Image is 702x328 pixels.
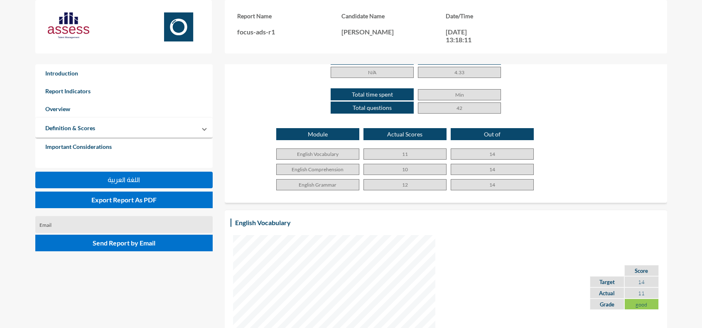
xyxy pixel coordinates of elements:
p: 14 [451,164,534,175]
p: [DATE] 13:18:11 [446,28,483,44]
span: اللغة العربية [108,176,140,183]
img: AssessLogoo.svg [48,12,89,39]
p: [PERSON_NAME] [341,28,446,36]
p: focus-ads-r1 [237,28,341,36]
span: Send Report by Email [93,239,155,247]
a: Report Indicators [35,82,213,100]
img: Focus.svg [158,12,199,41]
mat-expansion-panel-header: Definition & Scores [35,118,213,138]
p: 10 [363,164,447,175]
p: Target [590,276,624,287]
p: English Comprehension [276,164,359,175]
p: Total time spent [331,88,414,100]
h3: Candidate Name [341,12,446,19]
p: 14 [451,179,534,190]
a: Introduction [35,64,213,82]
a: Important Considerations [35,138,213,155]
a: Overview [35,100,213,118]
p: Actual [590,287,624,299]
div: English Vocabulary [233,216,293,228]
p: N/A [331,67,414,78]
p: English Grammar [276,179,359,190]
p: Actual Scores [363,128,447,140]
p: Out of [451,128,534,140]
h3: Date/Time [446,12,550,19]
p: 14 [451,148,534,160]
p: 4.33 [418,67,501,78]
button: Send Report by Email [35,235,213,251]
p: 42 [418,102,501,114]
button: اللغة العربية [35,172,213,188]
span: Export Report As PDF [91,196,157,204]
p: 14 [624,276,659,287]
a: Definition & Scores [35,119,105,137]
p: Score [624,265,659,276]
p: English Vocabulary [276,148,359,160]
p: 12 [363,179,447,190]
p: Module [276,128,359,140]
p: Total questions [331,102,414,114]
button: Export Report As PDF [35,192,213,208]
div: good [624,299,659,310]
p: Min [418,89,501,100]
h3: Report Name [237,12,341,19]
p: 11 [624,287,659,299]
p: 11 [363,148,447,160]
div: Grade [590,299,624,310]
